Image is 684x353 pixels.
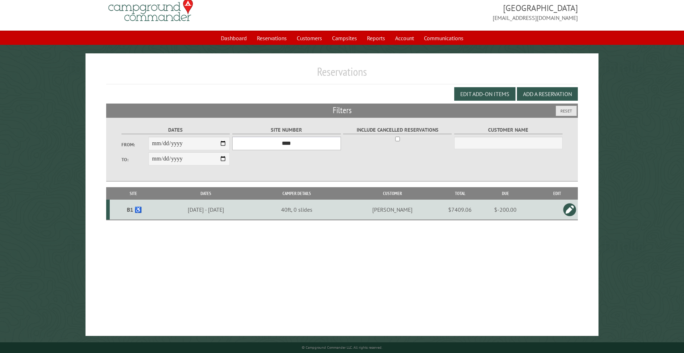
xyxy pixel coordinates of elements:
[121,126,230,134] label: Dates
[474,187,536,200] th: Due
[159,206,253,213] div: [DATE] - [DATE]
[446,200,474,220] td: $7409.06
[254,200,339,220] td: 40ft, 0 slides
[253,31,291,45] a: Reservations
[342,2,578,22] span: [GEOGRAPHIC_DATA] [EMAIL_ADDRESS][DOMAIN_NAME]
[106,104,578,117] h2: Filters
[517,87,578,101] button: Add a Reservation
[339,187,446,200] th: Customer
[343,126,452,134] label: Include Cancelled Reservations
[217,31,251,45] a: Dashboard
[328,31,361,45] a: Campsites
[454,87,515,101] button: Edit Add-on Items
[302,345,382,350] small: © Campground Commander LLC. All rights reserved.
[391,31,418,45] a: Account
[339,200,446,220] td: [PERSON_NAME]
[113,206,156,213] div: B1 ♿
[454,126,563,134] label: Customer Name
[254,187,339,200] th: Camper Details
[363,31,389,45] a: Reports
[232,126,341,134] label: Site Number
[292,31,326,45] a: Customers
[556,106,577,116] button: Reset
[474,200,536,220] td: $-200.00
[106,65,578,84] h1: Reservations
[121,141,149,148] label: From:
[157,187,254,200] th: Dates
[537,187,578,200] th: Edit
[420,31,468,45] a: Communications
[110,187,157,200] th: Site
[446,187,474,200] th: Total
[121,156,149,163] label: To:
